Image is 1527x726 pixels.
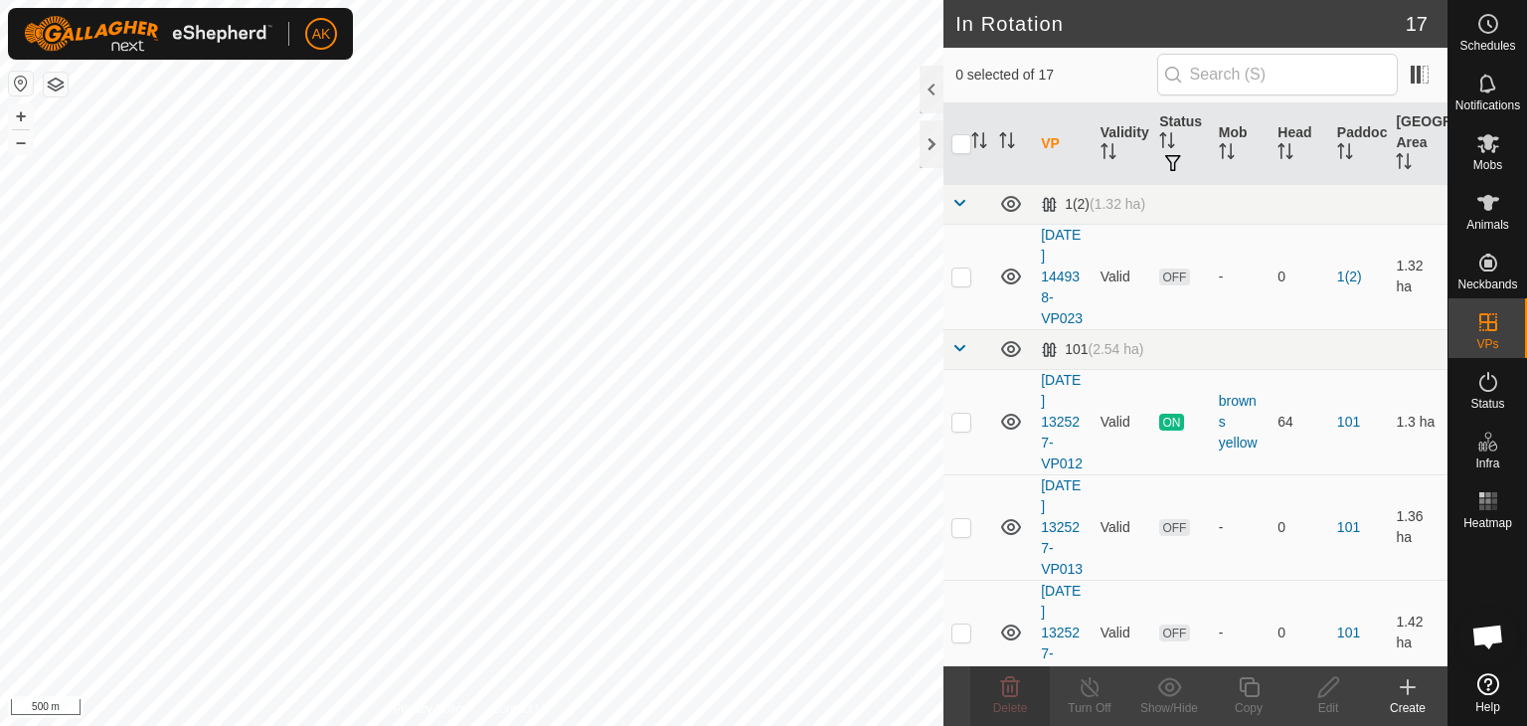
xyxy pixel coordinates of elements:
[1455,99,1520,111] span: Notifications
[955,65,1156,86] span: 0 selected of 17
[1475,457,1499,469] span: Infra
[1088,341,1143,357] span: (2.54 ha)
[1041,583,1083,682] a: [DATE] 132527-VP014
[1406,9,1428,39] span: 17
[1219,391,1263,454] div: browns yellow
[1329,103,1389,185] th: Paddock
[1277,146,1293,162] p-sorticon: Activate to sort
[1337,414,1360,430] a: 101
[1159,625,1189,641] span: OFF
[1475,701,1500,713] span: Help
[1041,341,1143,358] div: 101
[1093,580,1152,685] td: Valid
[1270,224,1329,329] td: 0
[1457,278,1517,290] span: Neckbands
[1463,517,1512,529] span: Heatmap
[1041,477,1083,577] a: [DATE] 132527-VP013
[24,16,272,52] img: Gallagher Logo
[44,73,68,96] button: Map Layers
[1476,338,1498,350] span: VPs
[9,72,33,95] button: Reset Map
[1459,40,1515,52] span: Schedules
[1093,103,1152,185] th: Validity
[1219,267,1263,287] div: -
[1270,474,1329,580] td: 0
[1458,607,1518,666] div: Open chat
[1388,224,1447,329] td: 1.32 ha
[1270,103,1329,185] th: Head
[1093,369,1152,474] td: Valid
[1388,474,1447,580] td: 1.36 ha
[1093,474,1152,580] td: Valid
[1470,398,1504,410] span: Status
[999,135,1015,151] p-sorticon: Activate to sort
[1159,135,1175,151] p-sorticon: Activate to sort
[1337,269,1362,284] a: 1(2)
[1219,623,1263,643] div: -
[1129,699,1209,717] div: Show/Hide
[1466,219,1509,231] span: Animals
[394,700,468,718] a: Privacy Policy
[1041,372,1083,471] a: [DATE] 132527-VP012
[971,135,987,151] p-sorticon: Activate to sort
[1270,580,1329,685] td: 0
[1388,103,1447,185] th: [GEOGRAPHIC_DATA] Area
[1159,519,1189,536] span: OFF
[1396,156,1412,172] p-sorticon: Activate to sort
[1159,414,1183,431] span: ON
[1288,699,1368,717] div: Edit
[1050,699,1129,717] div: Turn Off
[1157,54,1398,95] input: Search (S)
[312,24,331,45] span: AK
[1093,224,1152,329] td: Valid
[1101,146,1116,162] p-sorticon: Activate to sort
[955,12,1406,36] h2: In Rotation
[9,130,33,154] button: –
[1041,227,1083,326] a: [DATE] 144938-VP023
[491,700,550,718] a: Contact Us
[1209,699,1288,717] div: Copy
[1368,699,1447,717] div: Create
[1219,517,1263,538] div: -
[1041,196,1145,213] div: 1(2)
[1219,146,1235,162] p-sorticon: Activate to sort
[1033,103,1093,185] th: VP
[1151,103,1211,185] th: Status
[1337,625,1360,640] a: 101
[1090,196,1145,212] span: (1.32 ha)
[1473,159,1502,171] span: Mobs
[1211,103,1271,185] th: Mob
[1388,369,1447,474] td: 1.3 ha
[1337,519,1360,535] a: 101
[9,104,33,128] button: +
[1337,146,1353,162] p-sorticon: Activate to sort
[1159,269,1189,285] span: OFF
[1270,369,1329,474] td: 64
[1388,580,1447,685] td: 1.42 ha
[1448,665,1527,721] a: Help
[993,701,1028,715] span: Delete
